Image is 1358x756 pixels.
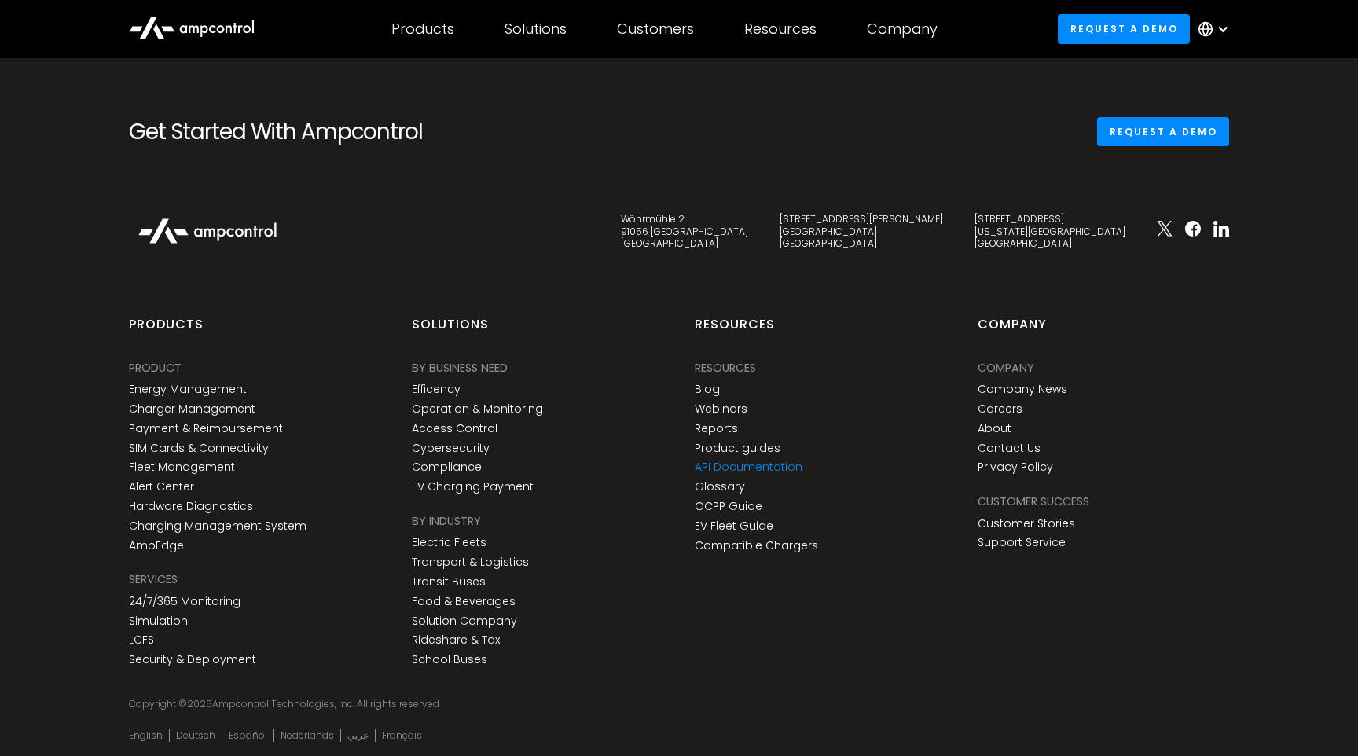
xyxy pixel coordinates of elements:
a: Electric Fleets [412,536,486,549]
a: Français [382,729,422,742]
div: Solutions [505,20,567,38]
a: Product guides [695,442,780,455]
a: SIM Cards & Connectivity [129,442,269,455]
div: [STREET_ADDRESS][PERSON_NAME] [GEOGRAPHIC_DATA] [GEOGRAPHIC_DATA] [780,213,943,250]
h2: Get Started With Ampcontrol [129,119,475,145]
a: Solution Company [412,615,517,628]
a: About [978,422,1011,435]
div: Products [391,20,454,38]
div: BY INDUSTRY [412,512,481,530]
div: Resources [695,316,775,346]
a: English [129,729,163,742]
a: Rideshare & Taxi [412,633,502,647]
a: Compatible Chargers [695,539,818,552]
a: Careers [978,402,1022,416]
a: Privacy Policy [978,461,1053,474]
a: Company News [978,383,1067,396]
div: Company [867,20,938,38]
a: Alert Center [129,480,194,494]
div: Copyright © Ampcontrol Technologies, Inc. All rights reserved [129,698,1229,710]
div: Customer success [978,493,1089,510]
a: Request a demo [1097,117,1229,146]
a: Webinars [695,402,747,416]
a: Nederlands [281,729,334,742]
div: Resources [695,359,756,376]
a: Simulation [129,615,188,628]
a: Transit Buses [412,575,486,589]
a: Operation & Monitoring [412,402,543,416]
a: Support Service [978,536,1066,549]
a: Hardware Diagnostics [129,500,253,513]
a: Charger Management [129,402,255,416]
a: 24/7/365 Monitoring [129,595,240,608]
a: Request a demo [1058,14,1190,43]
a: Access Control [412,422,497,435]
a: Glossary [695,480,745,494]
a: Customer Stories [978,517,1075,530]
a: Food & Beverages [412,595,516,608]
div: PRODUCT [129,359,182,376]
a: Blog [695,383,720,396]
a: API Documentation [695,461,802,474]
a: Contact Us [978,442,1041,455]
a: عربي [347,729,369,742]
img: Ampcontrol Logo [129,210,286,252]
a: EV Fleet Guide [695,519,773,533]
a: Compliance [412,461,482,474]
a: Reports [695,422,738,435]
a: Deutsch [176,729,215,742]
a: Charging Management System [129,519,306,533]
a: EV Charging Payment [412,480,534,494]
a: Cybersecurity [412,442,490,455]
a: Transport & Logistics [412,556,529,569]
a: Español [229,729,267,742]
a: AmpEdge [129,539,184,552]
div: Company [978,359,1034,376]
div: Company [978,316,1047,346]
div: Wöhrmühle 2 91056 [GEOGRAPHIC_DATA] [GEOGRAPHIC_DATA] [621,213,748,250]
div: Customers [617,20,694,38]
div: [STREET_ADDRESS] [US_STATE][GEOGRAPHIC_DATA] [GEOGRAPHIC_DATA] [974,213,1125,250]
a: Payment & Reimbursement [129,422,283,435]
a: Efficency [412,383,461,396]
div: SERVICES [129,571,178,588]
a: Fleet Management [129,461,235,474]
a: LCFS [129,633,154,647]
div: BY BUSINESS NEED [412,359,508,376]
a: School Buses [412,653,487,666]
div: products [129,316,204,346]
span: 2025 [187,697,212,710]
div: Resources [744,20,817,38]
div: Solutions [412,316,489,346]
a: Security & Deployment [129,653,256,666]
a: OCPP Guide [695,500,762,513]
a: Energy Management [129,383,247,396]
